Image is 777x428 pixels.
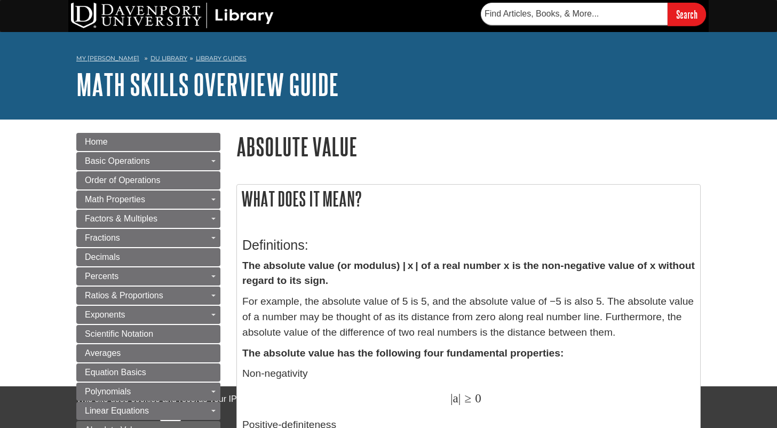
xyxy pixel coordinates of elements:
[76,152,220,170] a: Basic Operations
[471,391,481,405] span: 0
[242,237,695,253] h3: Definitions:
[85,272,118,281] span: Percents
[76,383,220,401] a: Polynomials
[76,68,339,101] a: Math Skills Overview Guide
[76,267,220,286] a: Percents
[461,391,471,405] span: ≥
[76,287,220,305] a: Ratios & Proportions
[76,306,220,324] a: Exponents
[196,54,247,62] a: Library Guides
[85,387,131,396] span: Polynomials
[71,3,274,28] img: DU Library
[242,347,564,359] strong: The absolute value has the following four fundamental properties:
[668,3,706,26] input: Search
[85,368,146,377] span: Equation Basics
[76,229,220,247] a: Fractions
[76,133,220,151] a: Home
[453,391,458,405] span: a
[76,325,220,343] a: Scientific Notation
[242,260,695,287] strong: The absolute value (or modulus) | x | of a real number x is the non-negative value of x without r...
[450,391,453,405] span: |
[85,195,145,204] span: Math Properties
[76,191,220,209] a: Math Properties
[237,185,700,213] h2: What does it mean?
[85,310,125,319] span: Exponents
[150,54,187,62] a: DU Library
[85,406,149,415] span: Linear Equations
[76,402,220,420] a: Linear Equations
[236,133,701,160] h1: Absolute Value
[76,171,220,189] a: Order of Operations
[85,156,150,165] span: Basic Operations
[85,137,108,146] span: Home
[76,344,220,362] a: Averages
[481,3,706,26] form: Searches DU Library's articles, books, and more
[85,329,153,338] span: Scientific Notation
[85,291,163,300] span: Ratios & Proportions
[76,210,220,228] a: Factors & Multiples
[85,176,160,185] span: Order of Operations
[242,294,695,340] p: For example, the absolute value of 5 is 5, and the absolute value of −5 is also 5. The absolute v...
[85,348,121,358] span: Averages
[85,233,120,242] span: Fractions
[481,3,668,25] input: Find Articles, Books, & More...
[76,51,701,68] nav: breadcrumb
[85,214,157,223] span: Factors & Multiples
[76,363,220,382] a: Equation Basics
[76,54,139,63] a: My [PERSON_NAME]
[458,391,461,405] span: |
[76,248,220,266] a: Decimals
[85,252,120,261] span: Decimals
